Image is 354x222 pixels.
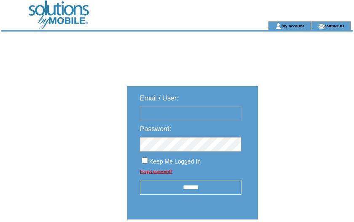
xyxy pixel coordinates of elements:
[149,158,201,165] span: Keep Me Logged In
[316,23,323,29] img: contact_us_icon.gif
[280,23,305,28] a: my account
[140,95,179,102] span: Email / User:
[323,23,345,28] a: contact us
[140,169,174,174] a: Forgot password?
[140,125,172,132] span: Password:
[274,23,280,29] img: account_icon.gif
